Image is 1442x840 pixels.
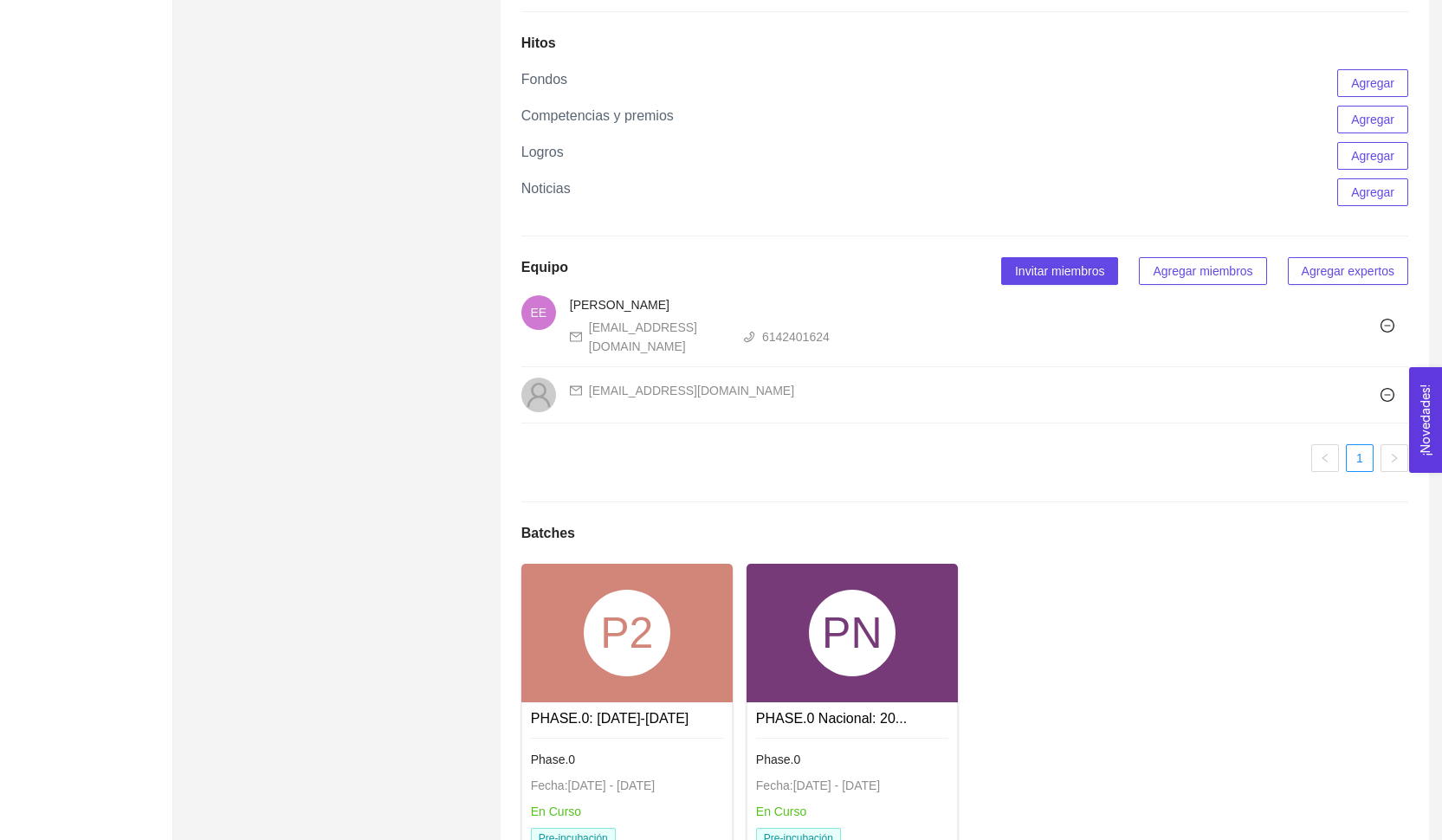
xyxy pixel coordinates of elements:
span: mail [570,331,582,343]
span: left [1320,453,1330,463]
div: PN [809,590,896,676]
span: En Curso [531,804,581,818]
li: Página siguiente [1381,444,1408,472]
span: [PERSON_NAME] [570,298,669,312]
button: Agregar expertos [1288,257,1408,285]
span: user [525,381,553,409]
div: [EMAIL_ADDRESS][DOMAIN_NAME] [589,381,794,400]
div: [EMAIL_ADDRESS][DOMAIN_NAME] [589,318,729,356]
button: minus-circle [1374,381,1401,409]
a: PHASE.0 Nacional: 20... [756,711,907,726]
span: Fecha: [DATE] - [DATE] [531,779,655,792]
li: 1 [1346,444,1374,472]
span: Phase.0 [756,753,800,766]
h5: Equipo [521,257,568,278]
span: Agregar [1351,146,1394,165]
span: Phase.0 [531,753,575,766]
span: EE [530,295,546,330]
h5: Fondos [521,69,567,90]
button: Agregar miembros [1139,257,1266,285]
button: Agregar [1337,106,1408,133]
span: right [1389,453,1400,463]
a: PHASE.0: [DATE]-[DATE] [531,711,689,726]
button: Agregar [1337,178,1408,206]
button: right [1381,444,1408,472]
h5: Competencias y premios [521,106,674,126]
h5: Hitos [521,33,556,54]
button: left [1311,444,1339,472]
li: Página anterior [1311,444,1339,472]
div: P2 [584,590,670,676]
a: 1 [1347,445,1373,471]
button: minus-circle [1374,312,1401,339]
span: En Curso [756,804,806,818]
span: mail [570,384,582,397]
span: Agregar miembros [1153,262,1252,281]
button: Invitar miembros [1001,257,1118,285]
span: Fecha: [DATE] - [DATE] [756,779,880,792]
span: Agregar [1351,183,1394,202]
button: Open Feedback Widget [1409,367,1442,473]
h5: Batches [521,523,575,544]
h5: Logros [521,142,564,163]
span: Agregar [1351,110,1394,129]
span: Agregar expertos [1302,262,1394,281]
span: Agregar [1351,74,1394,93]
span: phone [743,331,755,343]
h5: Noticias [521,178,571,199]
span: minus-circle [1374,388,1400,402]
span: minus-circle [1374,319,1400,333]
button: Agregar [1337,142,1408,170]
span: Invitar miembros [1015,262,1104,281]
div: 6142401624 [762,327,830,346]
button: Agregar [1337,69,1408,97]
